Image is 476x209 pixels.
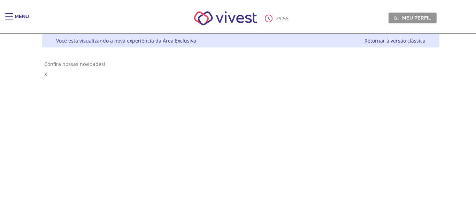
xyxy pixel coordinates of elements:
div: Confira nossas novidades! [44,61,437,67]
div: Vivest [37,34,439,209]
span: 55 [283,15,289,22]
div: Você está visualizando a nova experiência da Área Exclusiva [56,37,196,44]
div: Menu [15,13,29,27]
span: X [44,71,47,77]
a: Meu perfil [389,13,437,23]
img: Vivest [186,3,265,33]
a: Retornar à versão clássica [364,37,425,44]
div: : [265,15,290,22]
span: Meu perfil [402,15,431,21]
span: 29 [276,15,282,22]
img: Meu perfil [394,16,399,21]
